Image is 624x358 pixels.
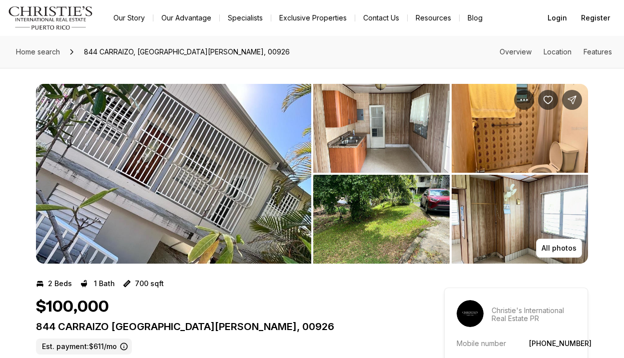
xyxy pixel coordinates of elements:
span: Home search [16,47,60,56]
a: [PHONE_NUMBER] [529,339,592,348]
button: View image gallery [313,175,450,264]
li: 1 of 5 [36,84,311,264]
p: 1 Bath [94,280,115,288]
label: Est. payment: $611/mo [36,339,132,355]
button: View image gallery [36,84,311,264]
img: logo [8,6,93,30]
button: Login [542,8,573,28]
button: Register [575,8,616,28]
button: View image gallery [313,84,450,173]
span: Register [581,14,610,22]
button: View image gallery [452,175,588,264]
p: Christie's International Real Estate PR [492,307,576,323]
p: 2 Beds [48,280,72,288]
a: Exclusive Properties [271,11,355,25]
p: All photos [542,244,577,252]
a: Our Advantage [153,11,219,25]
a: Skip to: Features [584,47,612,56]
p: 700 sqft [135,280,164,288]
p: Mobile number [457,339,506,348]
nav: Page section menu [500,48,612,56]
button: Share Property: 844 CARRAIZO [562,90,582,110]
span: 844 CARRAIZO, [GEOGRAPHIC_DATA][PERSON_NAME], 00926 [80,44,294,60]
span: Login [548,14,567,22]
button: Contact Us [355,11,407,25]
button: Save Property: 844 CARRAIZO [538,90,558,110]
h1: $100,000 [36,298,109,317]
button: Property options [514,90,534,110]
a: Our Story [105,11,153,25]
a: Skip to: Location [544,47,572,56]
button: View image gallery [452,84,588,173]
p: 844 CARRAIZO [GEOGRAPHIC_DATA][PERSON_NAME], 00926 [36,321,408,333]
a: Specialists [220,11,271,25]
a: Resources [408,11,459,25]
a: Blog [460,11,491,25]
a: Home search [12,44,64,60]
li: 2 of 5 [313,84,589,264]
div: Listing Photos [36,84,588,264]
button: All photos [536,239,582,258]
a: Skip to: Overview [500,47,532,56]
